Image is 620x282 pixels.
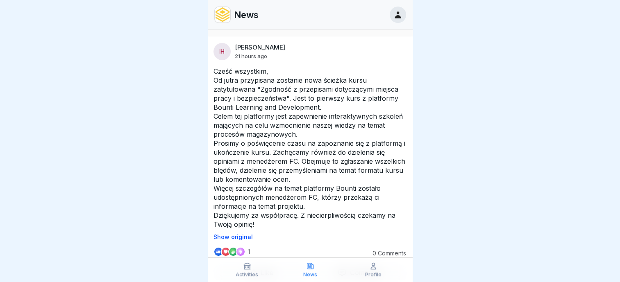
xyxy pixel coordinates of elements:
[361,250,406,257] p: 0 Comments
[248,248,250,255] p: 1
[235,44,285,51] p: [PERSON_NAME]
[235,53,267,59] p: 21 hours ago
[215,7,230,23] img: lqzj4kuucpkhnephc2ru2o4z.png
[365,272,382,277] p: Profile
[303,272,317,277] p: News
[213,43,231,60] div: IH
[213,67,407,229] p: Cześć wszystkim, Od jutra przypisana zostanie nowa ścieżka kursu zatytułowana "Zgodność z przepis...
[213,234,407,240] p: Show original
[234,9,259,20] p: News
[236,272,258,277] p: Activities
